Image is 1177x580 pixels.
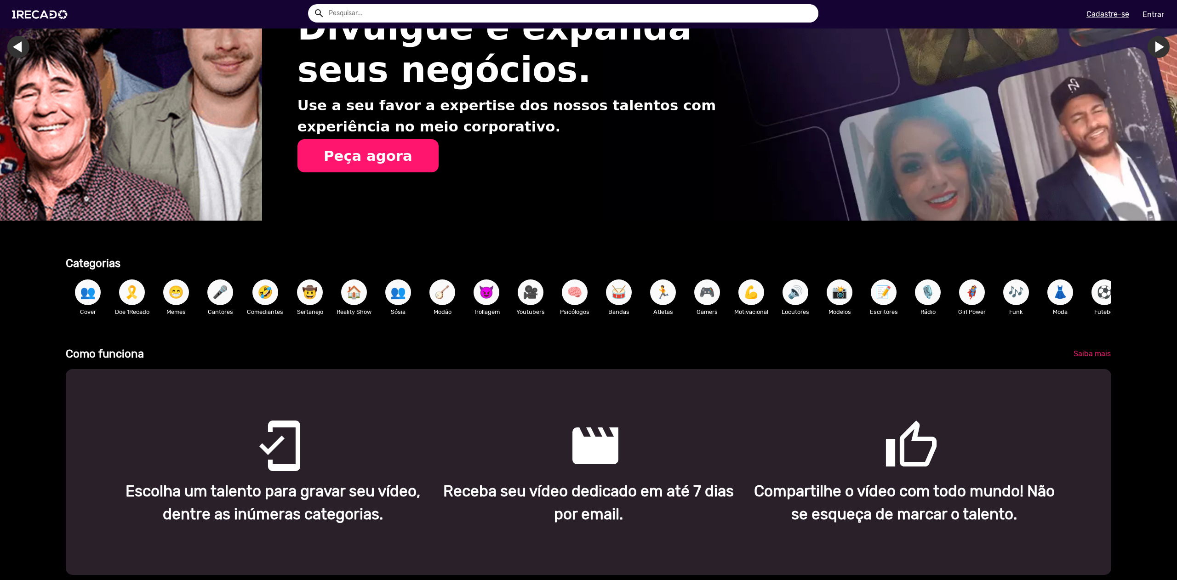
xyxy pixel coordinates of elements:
button: 📝 [871,279,897,305]
button: 🏠 [341,279,367,305]
p: Comediantes [247,307,283,316]
p: Modelos [822,307,857,316]
span: 😁 [168,279,184,305]
b: Categorias [66,257,120,270]
button: 🏃 [650,279,676,305]
mat-icon: movie [568,418,579,429]
p: Youtubers [513,307,548,316]
span: 📝 [876,279,891,305]
p: Modão [425,307,460,316]
button: 👥 [385,279,411,305]
a: Saiba mais [1066,346,1118,362]
p: Compartilhe o vídeo com todo mundo! Não se esqueça de marcar o talento. [753,480,1055,526]
span: 🏠 [346,279,362,305]
mat-icon: thumb_up_outlined [884,418,895,429]
p: Escritores [866,307,901,316]
span: 🔊 [788,279,803,305]
button: 💪 [738,279,764,305]
p: Doe 1Recado [114,307,149,316]
p: Reality Show [337,307,371,316]
mat-icon: mobile_friendly [252,418,263,429]
p: Gamers [690,307,725,316]
button: 🥁 [606,279,632,305]
span: 🎤 [212,279,228,305]
button: 👗 [1047,279,1073,305]
p: Receba seu vídeo dedicado em até 7 dias por email. [438,480,740,526]
span: Saiba mais [1074,349,1111,358]
p: Cover [70,307,105,316]
button: 📸 [827,279,852,305]
button: 🎙️ [915,279,941,305]
span: 😈 [479,279,494,305]
button: 😈 [474,279,499,305]
button: Example home icon [310,5,326,21]
span: 🧠 [567,279,583,305]
span: 🎶 [1008,279,1024,305]
button: ⚽ [1091,279,1117,305]
button: 😁 [163,279,189,305]
button: 🤣 [252,279,278,305]
span: 🤣 [257,279,273,305]
p: Bandas [601,307,636,316]
p: Rádio [910,307,945,316]
p: Funk [999,307,1034,316]
p: Use a seu favor a expertise dos nossos talentos com experiência no meio corporativo. [297,95,768,137]
span: 🥁 [611,279,627,305]
span: 🤠 [302,279,318,305]
span: 🏃 [655,279,671,305]
p: Futebol [1087,307,1122,316]
button: 🎥 [518,279,543,305]
b: Como funciona [66,347,144,360]
p: Memes [159,307,194,316]
button: 🪕 [429,279,455,305]
a: Entrar [1137,6,1170,23]
button: 🧠 [562,279,588,305]
span: 🪕 [434,279,450,305]
input: Pesquisar... [322,4,818,23]
p: Cantores [203,307,238,316]
p: Sertanejo [292,307,327,316]
p: Moda [1043,307,1078,316]
p: Trollagem [469,307,504,316]
button: 🎶 [1003,279,1029,305]
a: Ir para o próximo slide [233,36,255,58]
span: 🎥 [523,279,538,305]
h1: Divulgue e expanda seus negócios. [297,6,757,91]
u: Cadastre-se [1086,10,1129,18]
button: 🤠 [297,279,323,305]
button: 🎗️ [119,279,145,305]
span: 💪 [743,279,759,305]
a: Ir para o slide anterior [269,36,291,58]
p: Locutores [778,307,813,316]
button: 🦸‍♀️ [959,279,985,305]
button: Peça agora [297,139,439,172]
span: 👗 [1052,279,1068,305]
span: 🎮 [699,279,715,305]
button: 🎤 [207,279,233,305]
span: 🎙️ [920,279,936,305]
mat-icon: Example home icon [314,8,325,19]
span: ⚽ [1097,279,1112,305]
p: Motivacional [734,307,769,316]
span: 🎗️ [124,279,140,305]
button: 🔊 [783,279,808,305]
button: 👥 [75,279,101,305]
span: 📸 [832,279,847,305]
span: 🦸‍♀️ [964,279,980,305]
p: Psicólogos [557,307,592,316]
span: 👥 [390,279,406,305]
p: Atletas [646,307,680,316]
p: Escolha um talento para gravar seu vídeo, dentre as inúmeras categorias. [122,480,424,526]
p: Sósia [381,307,416,316]
span: 👥 [80,279,96,305]
button: 🎮 [694,279,720,305]
p: Girl Power [954,307,989,316]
